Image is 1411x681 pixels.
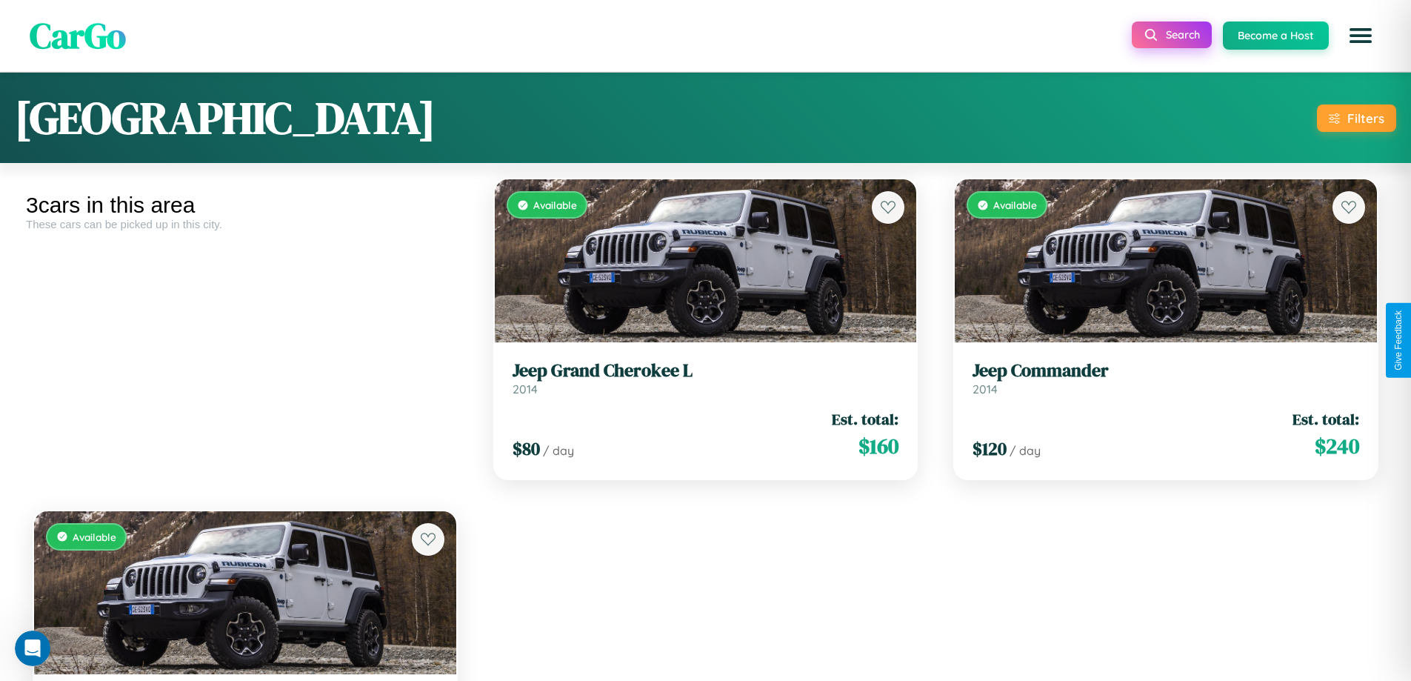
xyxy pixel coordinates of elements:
[1317,104,1396,132] button: Filters
[26,218,464,230] div: These cars can be picked up in this city.
[513,360,899,382] h3: Jeep Grand Cherokee L
[1292,408,1359,430] span: Est. total:
[973,382,998,396] span: 2014
[973,360,1359,382] h3: Jeep Commander
[1340,15,1381,56] button: Open menu
[15,631,50,666] iframe: Intercom live chat
[543,443,574,458] span: / day
[1132,21,1212,48] button: Search
[1166,28,1200,41] span: Search
[1347,110,1384,126] div: Filters
[973,360,1359,396] a: Jeep Commander2014
[26,193,464,218] div: 3 cars in this area
[513,360,899,396] a: Jeep Grand Cherokee L2014
[832,408,898,430] span: Est. total:
[533,199,577,211] span: Available
[973,436,1007,461] span: $ 120
[993,199,1037,211] span: Available
[15,87,436,148] h1: [GEOGRAPHIC_DATA]
[1223,21,1329,50] button: Become a Host
[1315,431,1359,461] span: $ 240
[513,382,538,396] span: 2014
[1010,443,1041,458] span: / day
[513,436,540,461] span: $ 80
[1393,310,1404,371] div: Give Feedback
[30,11,126,60] span: CarGo
[858,431,898,461] span: $ 160
[73,531,116,543] span: Available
